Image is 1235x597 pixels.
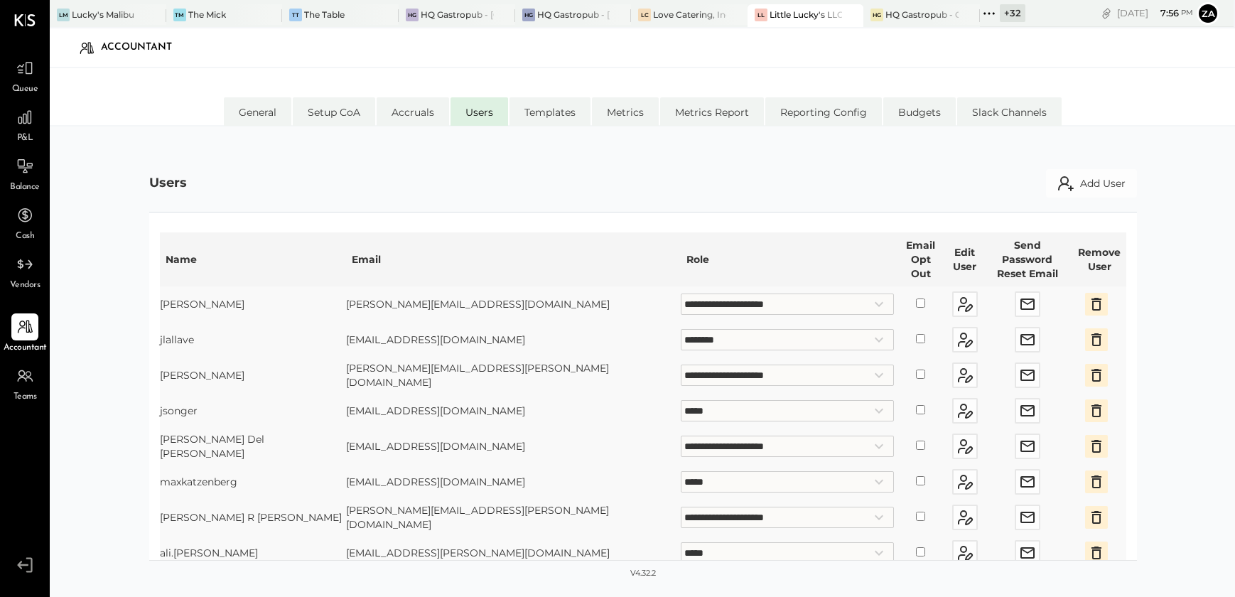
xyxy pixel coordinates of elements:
div: Accountant [101,36,186,59]
span: Teams [14,391,37,404]
td: jlallave [160,322,346,357]
a: Balance [1,153,49,194]
div: TT [289,9,302,21]
th: Role [681,232,894,286]
td: [EMAIL_ADDRESS][DOMAIN_NAME] [346,429,681,464]
li: Metrics Report [660,97,764,126]
li: Metrics [592,97,659,126]
div: LM [57,9,70,21]
td: [PERSON_NAME] [160,286,346,322]
a: Accountant [1,313,49,355]
td: [PERSON_NAME][EMAIL_ADDRESS][DOMAIN_NAME] [346,286,681,322]
th: Email Opt Out [894,232,947,286]
div: TM [173,9,186,21]
span: P&L [17,132,33,145]
div: Little Lucky's LLC(Lucky's Soho) [770,9,843,21]
td: [PERSON_NAME][EMAIL_ADDRESS][PERSON_NAME][DOMAIN_NAME] [346,357,681,393]
div: copy link [1099,6,1113,21]
li: Templates [509,97,590,126]
td: [EMAIL_ADDRESS][PERSON_NAME][DOMAIN_NAME] [346,535,681,571]
li: Accruals [377,97,449,126]
button: Za [1197,2,1219,25]
a: Vendors [1,251,49,292]
a: Queue [1,55,49,96]
div: HG [406,9,419,21]
a: Teams [1,362,49,404]
td: [EMAIL_ADDRESS][DOMAIN_NAME] [346,322,681,357]
div: Lucky's Malibu [72,9,134,21]
div: + 32 [1000,4,1025,22]
td: [PERSON_NAME] Del [PERSON_NAME] [160,429,346,464]
span: Cash [16,230,34,243]
div: The Mick [188,9,226,21]
th: Remove User [1072,232,1126,286]
a: Cash [1,202,49,243]
div: LL [755,9,767,21]
li: Users [451,97,508,126]
td: [PERSON_NAME][EMAIL_ADDRESS][PERSON_NAME][DOMAIN_NAME] [346,500,681,535]
li: Budgets [883,97,956,126]
div: Users [149,174,187,193]
li: Reporting Config [765,97,882,126]
button: Add User [1046,169,1137,198]
div: HQ Gastropub - [GEOGRAPHIC_DATA] [537,9,610,21]
div: HQ Gastropub - Graceland Speakeasy [885,9,959,21]
th: Name [160,232,346,286]
div: The Table [304,9,345,21]
td: ali.[PERSON_NAME] [160,535,346,571]
span: Vendors [10,279,41,292]
td: maxkatzenberg [160,464,346,500]
a: P&L [1,104,49,145]
td: [EMAIL_ADDRESS][DOMAIN_NAME] [346,464,681,500]
div: HG [870,9,883,21]
td: jsonger [160,393,346,429]
div: HG [522,9,535,21]
div: HQ Gastropub - [GEOGRAPHIC_DATA] [421,9,494,21]
th: Email [346,232,681,286]
td: [PERSON_NAME] R [PERSON_NAME] [160,500,346,535]
span: Balance [10,181,40,194]
th: Send Password Reset Email [982,232,1072,286]
span: Queue [12,83,38,96]
td: [EMAIL_ADDRESS][DOMAIN_NAME] [346,393,681,429]
li: General [224,97,291,126]
li: Slack Channels [957,97,1062,126]
div: [DATE] [1117,6,1193,20]
div: Love Catering, Inc. [653,9,726,21]
td: [PERSON_NAME] [160,357,346,393]
th: Edit User [947,232,982,286]
li: Setup CoA [293,97,375,126]
div: v 4.32.2 [630,568,656,579]
div: LC [638,9,651,21]
span: Accountant [4,342,47,355]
